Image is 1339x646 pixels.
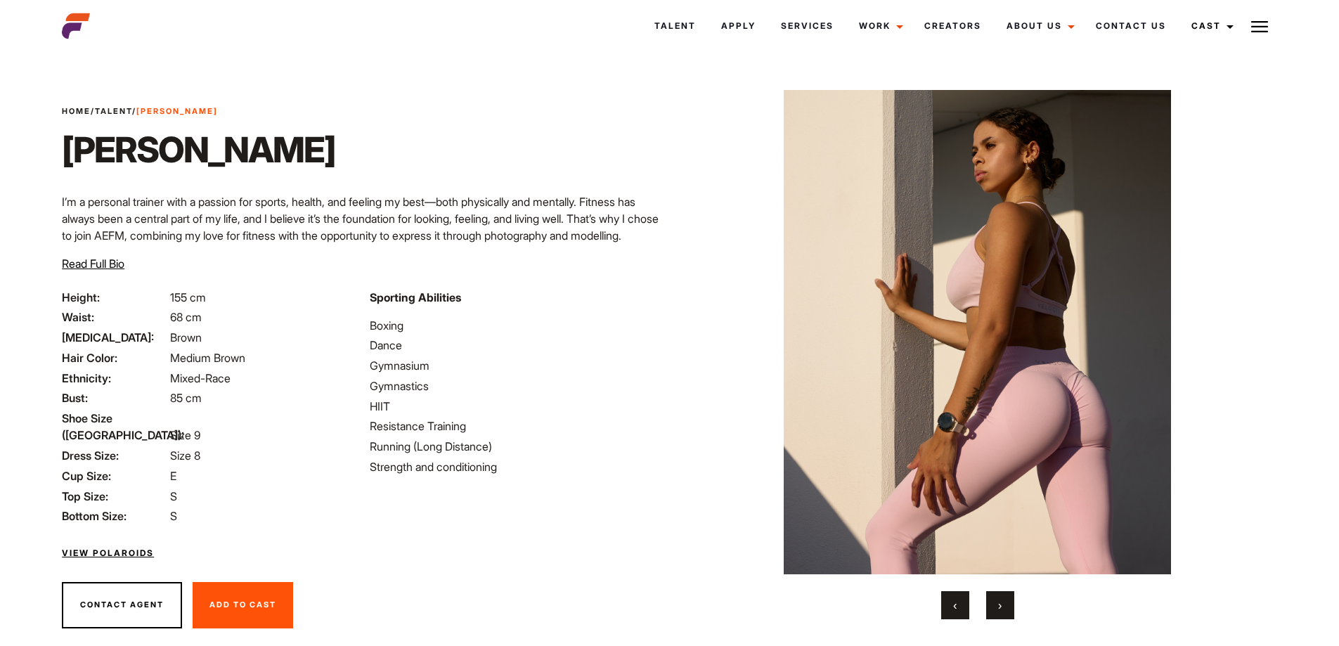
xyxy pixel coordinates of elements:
span: Bottom Size: [62,508,167,524]
span: Waist: [62,309,167,325]
span: Dress Size: [62,447,167,464]
span: [MEDICAL_DATA]: [62,329,167,346]
h1: [PERSON_NAME] [62,129,335,171]
li: Boxing [370,317,661,334]
span: Ethnicity: [62,370,167,387]
a: Cast [1179,7,1242,45]
strong: [PERSON_NAME] [136,106,218,116]
span: S [170,489,177,503]
span: Medium Brown [170,351,245,365]
a: View Polaroids [62,547,154,560]
span: 155 cm [170,290,206,304]
strong: Sporting Abilities [370,290,461,304]
a: Home [62,106,91,116]
a: Talent [642,7,709,45]
img: Burger icon [1251,18,1268,35]
span: Add To Cast [209,600,276,609]
a: Work [846,7,912,45]
span: Size 8 [170,448,200,463]
a: Talent [95,106,132,116]
span: Shoe Size ([GEOGRAPHIC_DATA]): [62,410,167,444]
li: HIIT [370,398,661,415]
span: Cup Size: [62,467,167,484]
span: S [170,509,177,523]
li: Gymnastics [370,377,661,394]
span: 85 cm [170,391,202,405]
li: Gymnasium [370,357,661,374]
a: About Us [994,7,1083,45]
span: Mixed-Race [170,371,231,385]
button: Add To Cast [193,582,293,628]
a: Apply [709,7,768,45]
button: Read Full Bio [62,255,124,272]
p: I’m a personal trainer with a passion for sports, health, and feeling my best—both physically and... [62,193,661,244]
span: Brown [170,330,202,344]
a: Contact Us [1083,7,1179,45]
span: Size 9 [170,428,200,442]
a: Services [768,7,846,45]
img: cropped-aefm-brand-fav-22-square.png [62,12,90,40]
span: Previous [953,598,957,612]
span: 68 cm [170,310,202,324]
span: Hair Color: [62,349,167,366]
span: Top Size: [62,488,167,505]
li: Dance [370,337,661,354]
span: / / [62,105,218,117]
span: Height: [62,289,167,306]
span: E [170,469,176,483]
span: Read Full Bio [62,257,124,271]
button: Contact Agent [62,582,182,628]
li: Strength and conditioning [370,458,661,475]
span: Next [998,598,1002,612]
li: Resistance Training [370,418,661,434]
a: Creators [912,7,994,45]
li: Running (Long Distance) [370,438,661,455]
span: Bust: [62,389,167,406]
